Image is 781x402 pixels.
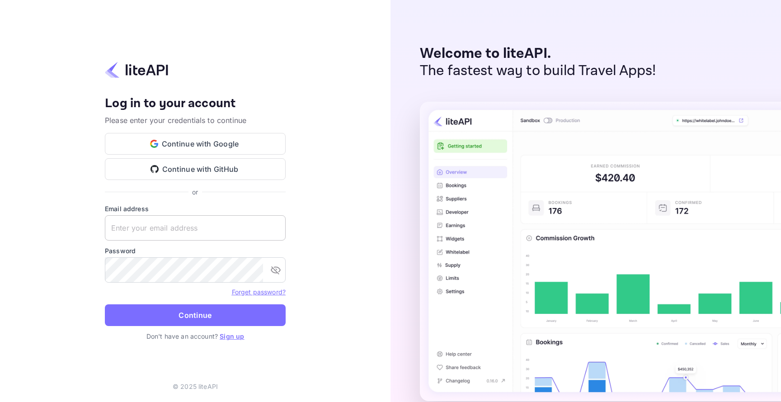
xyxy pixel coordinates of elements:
label: Email address [105,204,286,213]
h4: Log in to your account [105,96,286,112]
button: Continue [105,304,286,326]
a: Sign up [220,332,244,340]
p: Don't have an account? [105,331,286,341]
img: liteapi [105,61,168,79]
p: The fastest way to build Travel Apps! [420,62,656,80]
label: Password [105,246,286,255]
a: Forget password? [232,288,286,296]
button: toggle password visibility [267,261,285,279]
button: Continue with Google [105,133,286,155]
p: Welcome to liteAPI. [420,45,656,62]
input: Enter your email address [105,215,286,241]
p: or [192,187,198,197]
button: Continue with GitHub [105,158,286,180]
a: Forget password? [232,287,286,296]
p: © 2025 liteAPI [173,382,218,391]
p: Please enter your credentials to continue [105,115,286,126]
